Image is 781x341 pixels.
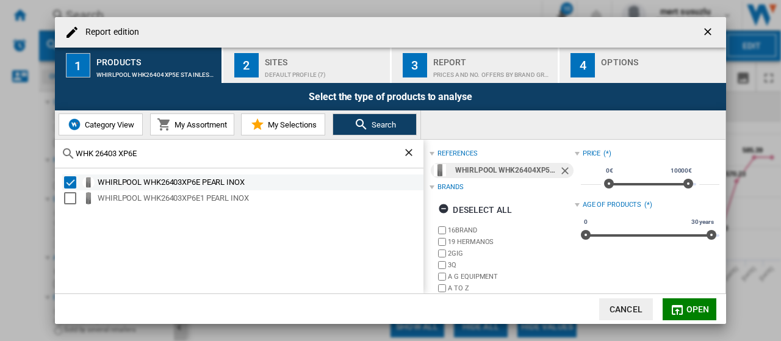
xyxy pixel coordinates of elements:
button: My Assortment [150,113,234,135]
button: My Selections [241,113,325,135]
ng-md-icon: getI18NText('BUTTONS.CLOSE_DIALOG') [702,26,716,40]
button: 3 Report Prices and No. offers by brand graph [392,48,560,83]
span: My Assortment [171,120,227,129]
input: brand.name [438,284,446,292]
input: brand.name [438,238,446,246]
label: A TO Z [448,284,574,293]
span: 0 [582,217,589,227]
div: Age of products [583,200,642,210]
span: 30 years [689,217,716,227]
div: Default profile (7) [265,65,385,78]
span: 10000€ [669,166,694,176]
div: WHIRLPOOL WHK26404XP5E STAINLESS STEEL [455,163,558,178]
span: Open [686,304,710,314]
div: Prices and No. offers by brand graph [433,65,553,78]
div: 3 [403,53,427,77]
div: Brands [437,182,463,192]
div: references [437,149,477,159]
div: Options [601,52,721,65]
label: 19 HERMANOS [448,237,574,246]
label: 16BRAND [448,226,574,235]
button: 2 Sites Default profile (7) [223,48,391,83]
div: Price [583,149,601,159]
img: ImageHttpHandler.ashx_operationcode_1%2526productcode_2240023737%2526imageorder_0%2526thumbnailsi... [434,164,446,176]
input: brand.name [438,249,446,257]
div: Deselect all [438,199,512,221]
label: 2GIG [448,249,574,258]
div: WHIRLPOOL WHK26403XP6E PEARL INOX [98,176,422,188]
ng-md-icon: Remove [559,165,574,179]
input: Search Reference [76,149,403,158]
ng-md-icon: Clear search [403,146,417,161]
button: Search [333,113,417,135]
button: Category View [59,113,143,135]
label: 3Q [448,260,574,270]
input: brand.name [438,261,446,269]
img: 124575_0.jpg [82,176,95,188]
md-checkbox: Select [64,176,82,188]
div: 2 [234,53,259,77]
div: WHIRLPOOL WHK26404XP5E STAINLESS STEEL [96,65,217,78]
button: Open [663,298,716,320]
md-checkbox: Select [64,192,82,204]
button: Deselect all [434,199,516,221]
button: 1 Products WHIRLPOOL WHK26404XP5E STAINLESS STEEL [55,48,223,83]
span: My Selections [265,120,317,129]
div: WHIRLPOOL WHK26403XP6E1 PEARL INOX [98,192,422,204]
span: Search [369,120,396,129]
input: brand.name [438,273,446,281]
div: Sites [265,52,385,65]
md-dialog: Report edition ... [55,17,726,324]
img: wiser-icon-blue.png [67,117,82,132]
span: 0€ [604,166,615,176]
img: 37cd34d308ba9adb958f319582f0ca4ce84c0019.jpg [82,192,95,204]
div: Select the type of products to analyse [55,83,726,110]
div: 4 [570,53,595,77]
label: A G EQUIPMENT [448,272,574,281]
div: Report [433,52,553,65]
button: getI18NText('BUTTONS.CLOSE_DIALOG') [697,20,721,45]
div: Products [96,52,217,65]
input: brand.name [438,226,446,234]
span: Category View [82,120,134,129]
button: 4 Options [560,48,726,83]
button: Cancel [599,298,653,320]
h4: Report edition [79,26,139,38]
div: 1 [66,53,90,77]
